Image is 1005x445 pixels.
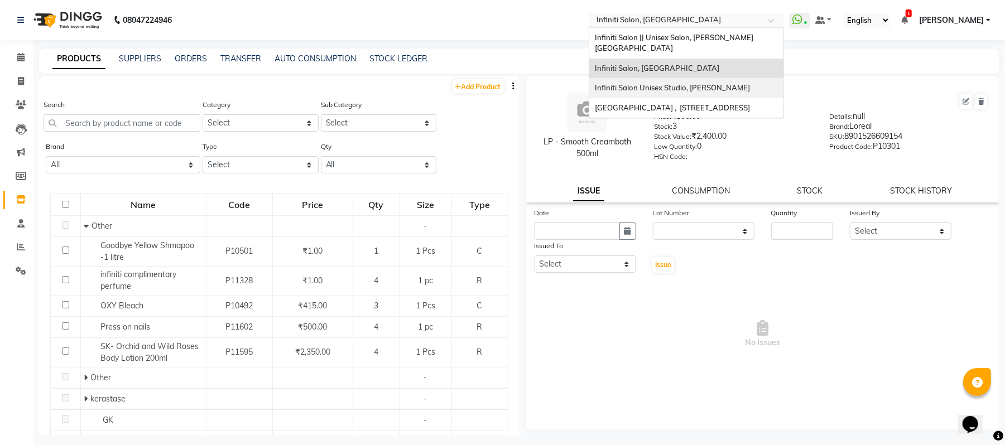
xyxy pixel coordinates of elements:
label: Date [535,208,550,218]
span: ₹2,350.00 [295,347,330,357]
input: Search by product name or code [44,114,200,132]
span: Press on nails [100,322,150,332]
span: 4 [374,322,378,332]
label: Brand [46,142,64,152]
label: Product Code: [830,142,873,152]
span: 1 [374,246,378,256]
label: Qty [321,142,331,152]
a: ISSUE [573,181,604,201]
label: Lot Number [653,208,690,218]
span: SK- Orchid and Wild Roses Body Lotion 200ml [100,341,199,363]
a: SUPPLIERS [119,54,161,64]
span: 1 Pcs [416,301,435,311]
div: LP - Smooth Creambath 500ml [537,136,638,159]
span: 1 Pcs [416,347,435,357]
span: P11595 [225,347,253,357]
div: ₹800.00 [654,110,812,126]
span: ₹1.00 [302,275,323,286]
span: 3 [374,301,378,311]
span: P10501 [225,246,253,256]
b: 08047224946 [123,4,172,36]
iframe: chat widget [958,400,994,434]
span: Goodbye Yellow Shmapoo -1 litre [100,240,194,262]
span: - [424,394,427,404]
a: ORDERS [175,54,207,64]
label: Low Quantity: [654,142,697,152]
label: Details: [830,112,853,122]
span: R [477,322,483,332]
div: Code [207,195,272,215]
a: TRANSFER [220,54,261,64]
span: R [477,347,483,357]
div: 8901526609154 [830,130,988,146]
span: C [477,301,483,311]
a: STOCK LEDGER [369,54,427,64]
label: Issued To [535,241,564,251]
span: R [477,275,483,286]
span: Other [92,221,112,231]
span: kerastase [90,394,126,404]
span: Infiniti Salon || Unisex Salon, [PERSON_NAME][GEOGRAPHIC_DATA] [595,33,753,53]
span: - [424,221,427,231]
img: logo [28,4,105,36]
span: Expand Row [84,373,90,383]
label: SKU: [830,132,845,142]
span: 4 [374,347,378,357]
span: P11602 [225,322,253,332]
span: Expand Row [84,394,90,404]
div: 3 [654,120,812,136]
span: - [424,373,427,383]
span: [PERSON_NAME] [919,14,984,26]
label: Stock Value: [654,132,691,142]
span: infiniti complimentary perfume [100,269,176,291]
label: Brand: [830,122,850,132]
span: C [477,246,483,256]
span: 1 [906,9,912,17]
span: ₹1.00 [302,246,323,256]
span: Collapse Row [84,221,92,231]
div: Size [400,195,451,215]
span: P10492 [225,301,253,311]
span: Issue [655,260,671,269]
div: Qty [354,195,398,215]
span: ₹415.00 [298,301,327,311]
label: Quantity [771,208,797,218]
span: GK [103,415,113,425]
div: 0 [654,141,812,156]
button: Issue [652,257,674,273]
a: PRODUCTS [52,49,105,69]
ng-dropdown-panel: Options list [589,27,784,119]
span: 1 pc [418,275,433,286]
label: Type [203,142,217,152]
label: Search [44,100,65,110]
span: Infiniti Salon Unisex Studio, [PERSON_NAME] [595,83,750,92]
div: ₹2,400.00 [654,130,812,146]
a: STOCK HISTORY [891,186,953,196]
span: No Issues [535,278,992,390]
label: HSN Code: [654,152,687,162]
div: Loreal [830,120,988,136]
a: Add Product [453,79,504,93]
span: - [424,415,427,425]
div: Name [81,195,205,215]
span: OXY Bleach [100,301,143,311]
img: avatar [568,93,607,132]
label: Stock: [654,122,672,132]
a: STOCK [797,186,823,196]
span: 1 Pcs [416,246,435,256]
span: ₹500.00 [298,322,327,332]
label: Category [203,100,230,110]
div: Price [273,195,352,215]
a: 1 [901,15,908,25]
span: Other [90,373,111,383]
span: P11328 [225,275,253,286]
label: Sub Category [321,100,362,110]
a: CONSUMPTION [672,186,730,196]
div: Type [453,195,507,215]
div: P10301 [830,141,988,156]
span: [GEOGRAPHIC_DATA] , [STREET_ADDRESS] [595,103,750,112]
a: AUTO CONSUMPTION [275,54,356,64]
label: Issued By [850,208,879,218]
span: 4 [374,275,378,286]
span: Infiniti Salon, [GEOGRAPHIC_DATA] [595,64,719,72]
